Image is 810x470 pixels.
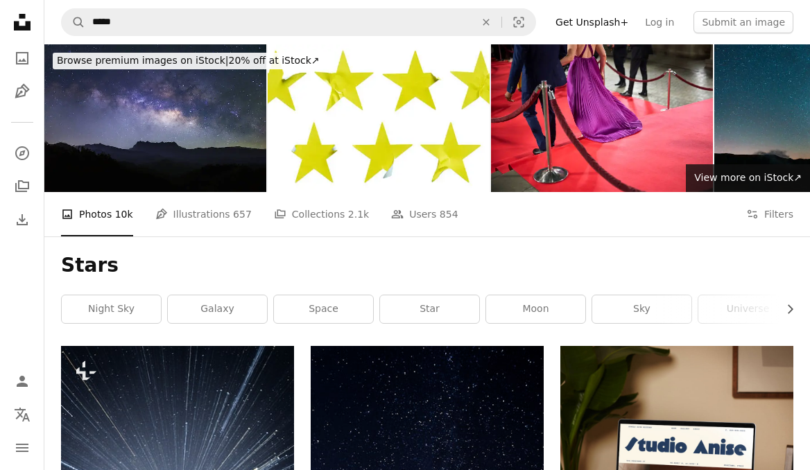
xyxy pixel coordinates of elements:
a: Collections 2.1k [274,192,369,236]
img: Celebrity couple moving down steps at red carpet [491,44,713,192]
h1: Stars [61,253,793,278]
button: Visual search [502,9,535,35]
button: Clear [471,9,501,35]
img: Milky Way Galaxy, dark Milky Way, galaxy view, star lines, and night sky stars over Mountain Chia... [44,44,266,192]
a: moon [486,295,585,323]
span: 657 [233,207,252,222]
span: View more on iStock ↗ [694,172,802,183]
a: night sky [62,295,161,323]
a: Users 854 [391,192,458,236]
a: sky [592,295,691,323]
a: Explore [8,139,36,167]
button: Search Unsplash [62,9,85,35]
a: View more on iStock↗ [686,164,810,192]
a: Photos [8,44,36,72]
a: Download History [8,206,36,234]
span: 854 [440,207,458,222]
button: Menu [8,434,36,462]
img: A set of yellow star shape paper sticker label isolated on white background. [268,44,490,192]
a: star [380,295,479,323]
div: 20% off at iStock ↗ [53,53,324,69]
a: Get Unsplash+ [547,11,637,33]
a: Browse premium images on iStock|20% off at iStock↗ [44,44,332,78]
button: Filters [746,192,793,236]
a: Illustrations [8,78,36,105]
a: universe [698,295,798,323]
a: galaxy [168,295,267,323]
button: scroll list to the right [777,295,793,323]
form: Find visuals sitewide [61,8,536,36]
a: Collections [8,173,36,200]
a: Illustrations 657 [155,192,252,236]
a: Log in [637,11,682,33]
span: Browse premium images on iStock | [57,55,228,66]
span: 2.1k [348,207,369,222]
a: space [274,295,373,323]
button: Language [8,401,36,428]
button: Submit an image [693,11,793,33]
a: Log in / Sign up [8,367,36,395]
